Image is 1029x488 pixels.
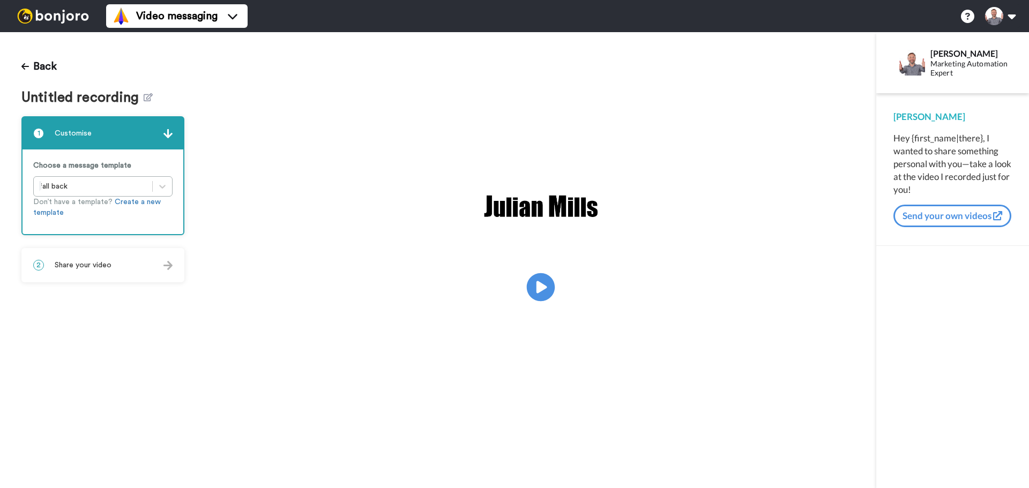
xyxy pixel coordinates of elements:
div: Hey {first_name|there}, I wanted to share something personal with you—take a look at the video I ... [893,132,1012,196]
span: Share your video [55,260,111,271]
div: 2Share your video [21,248,184,282]
button: Send your own videos [893,205,1011,227]
div: [PERSON_NAME] [893,110,1012,123]
span: Video messaging [136,9,218,24]
span: 1 [33,128,44,139]
button: Back [21,54,57,79]
span: 2 [33,260,44,271]
a: Create a new template [33,198,161,216]
span: Untitled recording [21,90,144,106]
p: Don’t have a template? [33,197,173,218]
img: arrow.svg [163,129,173,138]
img: Profile Image [899,50,925,76]
img: f8494b91-53e0-4db8-ac0e-ddbef9ae8874 [482,189,600,224]
img: arrow.svg [163,261,173,270]
p: Choose a message template [33,160,173,171]
img: bj-logo-header-white.svg [13,9,93,24]
div: Marketing Automation Expert [930,59,1011,78]
img: vm-color.svg [113,7,130,25]
span: Customise [55,128,92,139]
div: [PERSON_NAME] [930,48,1011,58]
